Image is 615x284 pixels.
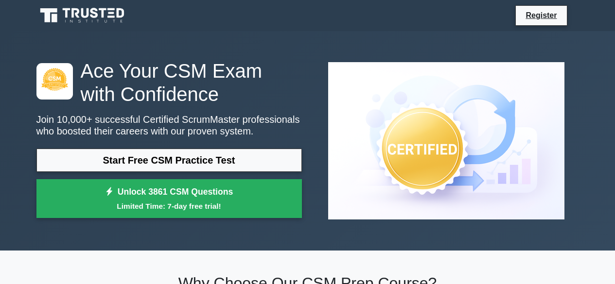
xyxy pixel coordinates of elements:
[320,54,572,227] img: Certified ScrumMaster Preview
[520,9,562,21] a: Register
[36,149,302,172] a: Start Free CSM Practice Test
[49,200,290,212] small: Limited Time: 7-day free trial!
[36,114,302,137] p: Join 10,000+ successful Certified ScrumMaster professionals who boosted their careers with our pr...
[36,59,302,106] h1: Ace Your CSM Exam with Confidence
[36,179,302,218] a: Unlock 3861 CSM QuestionsLimited Time: 7-day free trial!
